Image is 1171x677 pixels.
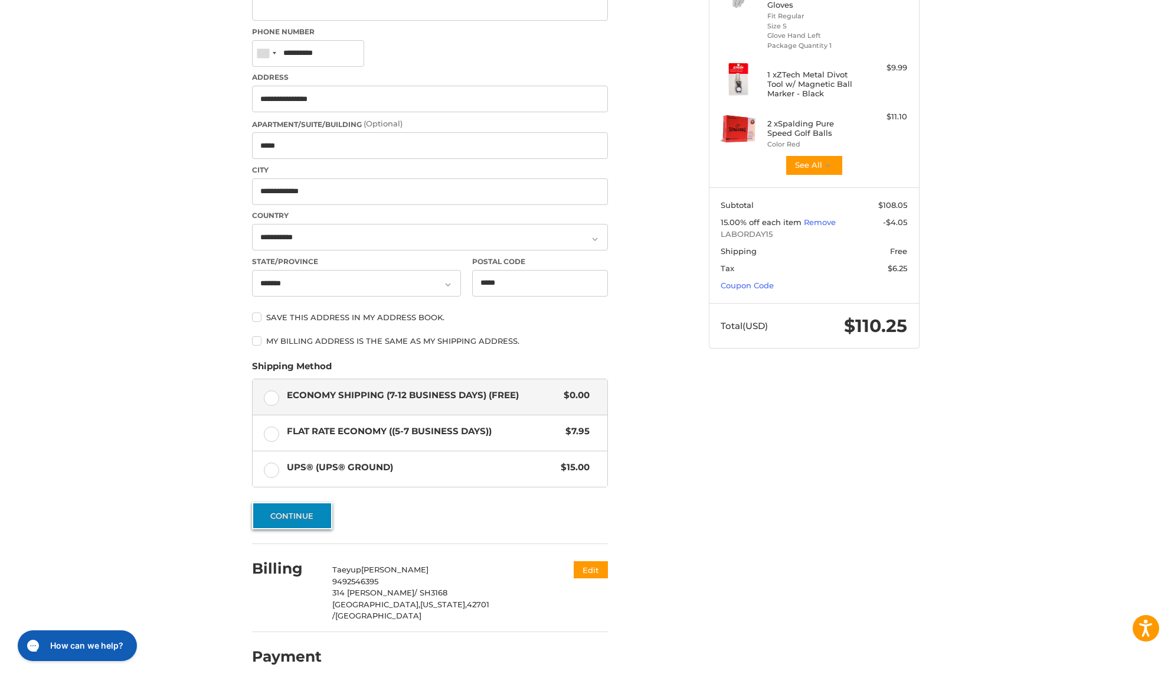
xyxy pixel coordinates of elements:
[1074,645,1171,677] iframe: Google 고객 리뷰
[767,119,858,138] h4: 2 x Spalding Pure Speed Golf Balls
[287,425,560,438] span: Flat Rate Economy ((5-7 Business Days))
[861,111,907,123] div: $11.10
[252,502,332,529] button: Continue
[844,315,907,337] span: $110.25
[883,217,907,227] span: -$4.05
[888,263,907,273] span: $6.25
[12,626,140,665] iframe: Gorgias live chat messenger
[364,119,403,128] small: (Optional)
[252,360,332,379] legend: Shipping Method
[252,165,608,175] label: City
[252,118,608,130] label: Apartment/Suite/Building
[287,389,558,402] span: Economy Shipping (7-12 Business Days) (Free)
[767,21,858,31] li: Size S
[252,256,461,267] label: State/Province
[420,600,467,609] span: [US_STATE],
[252,559,321,578] h2: Billing
[252,313,608,322] label: Save this address in my address book.
[252,210,608,221] label: Country
[890,246,907,256] span: Free
[721,246,757,256] span: Shipping
[767,11,858,21] li: Fit Regular
[721,229,907,240] span: LABORDAY15
[767,41,858,51] li: Package Quantity 1
[252,72,608,83] label: Address
[878,200,907,210] span: $108.05
[767,31,858,41] li: Glove Hand Left
[574,561,608,578] button: Edit
[767,139,858,149] li: Color Red
[558,389,590,402] span: $0.00
[252,647,322,666] h2: Payment
[252,27,608,37] label: Phone Number
[767,70,858,99] h4: 1 x ZTech Metal Divot Tool w/ Magnetic Ball Marker - Black
[721,320,768,331] span: Total (USD)
[332,565,361,574] span: Taeyup
[721,200,754,210] span: Subtotal
[414,588,447,597] span: / SH3168
[721,263,734,273] span: Tax
[332,600,420,609] span: [GEOGRAPHIC_DATA],
[721,281,774,290] a: Coupon Code
[861,62,907,74] div: $9.99
[721,217,804,227] span: 15.00% off each item
[361,565,429,574] span: [PERSON_NAME]
[332,577,378,586] span: 9492546395
[785,155,843,176] button: See All
[335,611,421,620] span: [GEOGRAPHIC_DATA]
[804,217,836,227] a: Remove
[252,336,608,346] label: My billing address is the same as my shipping address.
[287,461,555,474] span: UPS® (UPS® Ground)
[555,461,590,474] span: $15.00
[560,425,590,438] span: $7.95
[332,588,414,597] span: 314 [PERSON_NAME]
[472,256,608,267] label: Postal Code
